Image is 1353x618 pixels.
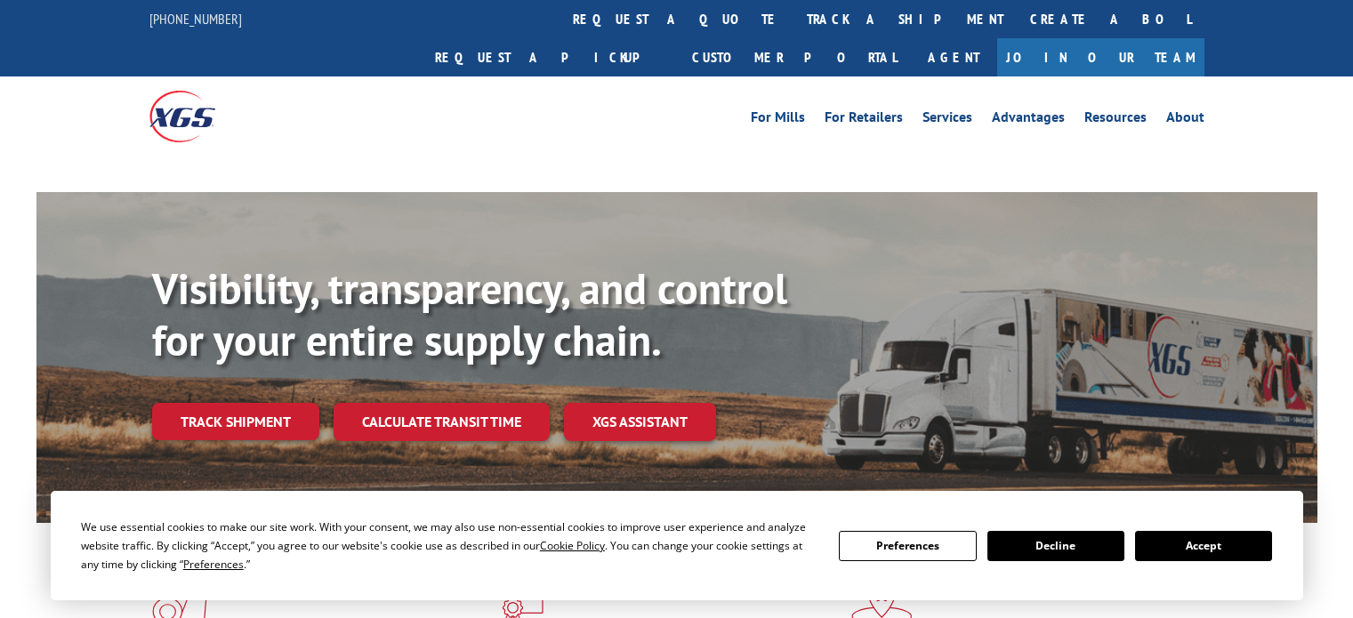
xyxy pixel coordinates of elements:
[334,403,550,441] a: Calculate transit time
[922,110,972,130] a: Services
[839,531,976,561] button: Preferences
[997,38,1204,76] a: Join Our Team
[751,110,805,130] a: For Mills
[51,491,1303,600] div: Cookie Consent Prompt
[540,538,605,553] span: Cookie Policy
[564,403,716,441] a: XGS ASSISTANT
[987,531,1124,561] button: Decline
[679,38,910,76] a: Customer Portal
[910,38,997,76] a: Agent
[81,518,817,574] div: We use essential cookies to make our site work. With your consent, we may also use non-essential ...
[992,110,1065,130] a: Advantages
[1135,531,1272,561] button: Accept
[183,557,244,572] span: Preferences
[149,10,242,28] a: [PHONE_NUMBER]
[422,38,679,76] a: Request a pickup
[152,403,319,440] a: Track shipment
[1166,110,1204,130] a: About
[825,110,903,130] a: For Retailers
[152,261,787,367] b: Visibility, transparency, and control for your entire supply chain.
[1084,110,1147,130] a: Resources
